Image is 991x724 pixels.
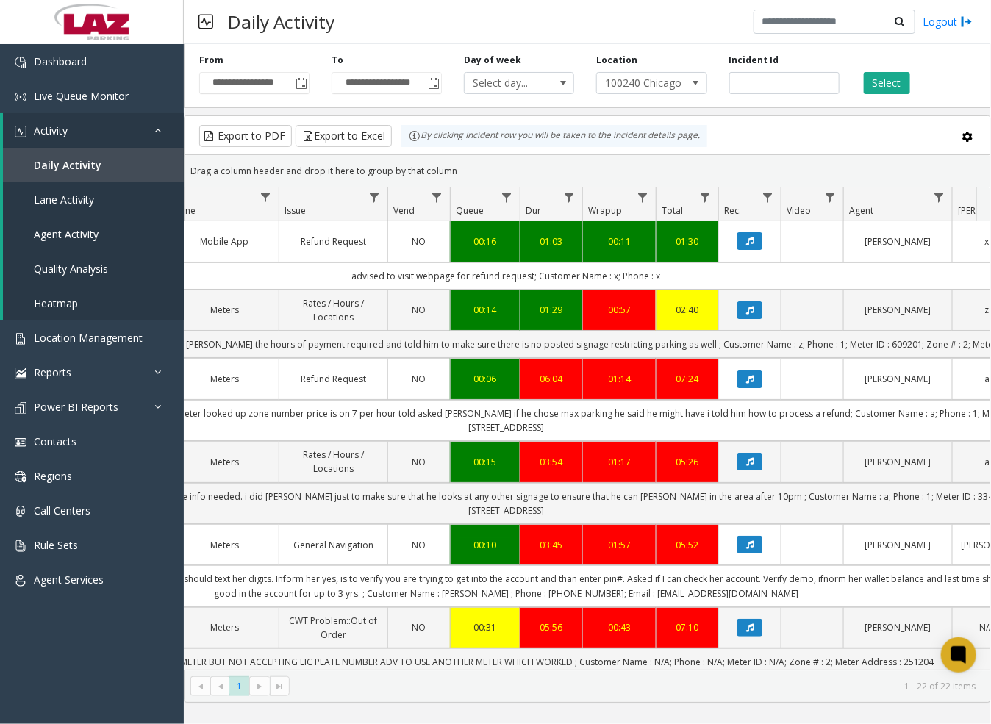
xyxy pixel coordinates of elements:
a: 05:26 [665,455,709,469]
div: By clicking Incident row you will be taken to the incident details page. [401,125,707,147]
a: CWT Problem::Out of Order [288,614,379,642]
a: Quality Analysis [3,251,184,286]
span: Page 1 [229,676,249,696]
a: 06:04 [529,372,573,386]
a: [PERSON_NAME] [853,620,943,634]
a: Lane Activity [3,182,184,217]
a: Activity [3,113,184,148]
a: 03:45 [529,538,573,552]
kendo-pager-info: 1 - 22 of 22 items [298,680,976,692]
a: 00:14 [459,303,511,317]
a: 05:56 [529,620,573,634]
a: Rates / Hours / Locations [288,296,379,324]
a: Mobile App [179,234,270,248]
div: 01:17 [592,455,647,469]
span: Dashboard [34,54,87,68]
a: 00:15 [459,455,511,469]
img: 'icon' [15,575,26,587]
a: Dur Filter Menu [559,187,579,207]
a: 01:30 [665,234,709,248]
span: Total [662,204,683,217]
span: NO [412,539,426,551]
div: Drag a column header and drop it here to group by that column [185,158,990,184]
a: [PERSON_NAME] [853,303,943,317]
a: Agent Activity [3,217,184,251]
a: Queue Filter Menu [497,187,517,207]
span: Rule Sets [34,538,78,552]
a: NO [397,372,441,386]
button: Export to Excel [296,125,392,147]
img: pageIcon [198,4,213,40]
button: Select [864,72,910,94]
a: Logout [923,14,973,29]
a: NO [397,234,441,248]
span: Toggle popup [425,73,441,93]
a: Wrapup Filter Menu [633,187,653,207]
span: Quality Analysis [34,262,108,276]
a: Total Filter Menu [695,187,715,207]
span: Agent Activity [34,227,99,241]
a: Heatmap [3,286,184,320]
a: Daily Activity [3,148,184,182]
a: 07:24 [665,372,709,386]
span: Select day... [465,73,552,93]
img: 'icon' [15,402,26,414]
span: Issue [285,204,306,217]
a: 00:06 [459,372,511,386]
div: 00:31 [459,620,511,634]
a: Agent Filter Menu [929,187,949,207]
span: Toggle popup [293,73,309,93]
a: [PERSON_NAME] [853,372,943,386]
div: 00:11 [592,234,647,248]
a: 07:10 [665,620,709,634]
div: 00:43 [592,620,647,634]
div: 01:14 [592,372,647,386]
a: Meters [179,538,270,552]
img: 'icon' [15,437,26,448]
span: Regions [34,469,72,483]
label: Day of week [464,54,521,67]
span: Dur [526,204,541,217]
button: Export to PDF [199,125,292,147]
span: Wrapup [588,204,622,217]
span: Contacts [34,434,76,448]
a: 01:29 [529,303,573,317]
img: infoIcon.svg [409,130,421,142]
a: 03:54 [529,455,573,469]
img: 'icon' [15,333,26,345]
span: NO [412,621,426,634]
span: NO [412,456,426,468]
a: 01:57 [592,538,647,552]
a: 00:57 [592,303,647,317]
div: Data table [185,187,990,670]
a: Meters [179,620,270,634]
span: Queue [456,204,484,217]
img: 'icon' [15,126,26,137]
a: 00:10 [459,538,511,552]
a: Meters [179,372,270,386]
span: Agent Services [34,573,104,587]
img: 'icon' [15,540,26,552]
span: NO [412,304,426,316]
span: NO [412,235,426,248]
span: Reports [34,365,71,379]
a: 02:40 [665,303,709,317]
img: 'icon' [15,57,26,68]
a: Refund Request [288,234,379,248]
img: 'icon' [15,368,26,379]
span: Daily Activity [34,158,101,172]
span: Call Centers [34,503,90,517]
div: 01:03 [529,234,573,248]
